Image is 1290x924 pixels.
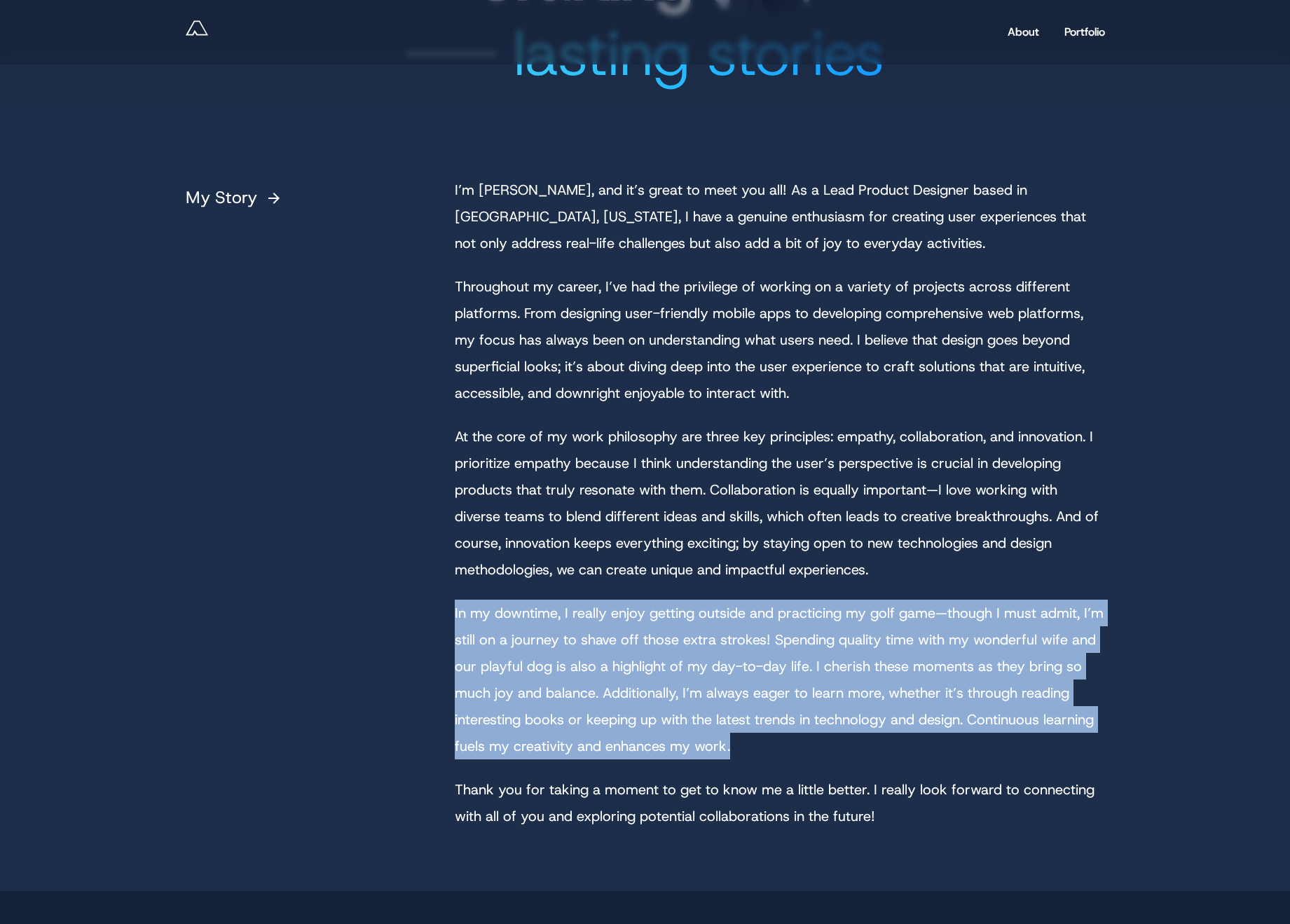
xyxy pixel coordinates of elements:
a: About [1008,19,1039,46]
p: Throughout my career, I’ve had the privilege of working on a variety of projects across different... [455,273,1105,406]
p: I’m [PERSON_NAME], and it’s great to meet you all! As a Lead Product Designer based in [GEOGRAPHI... [455,177,1105,256]
a: Andy Reff - Lead Product Designer [186,17,208,48]
p: Thank you for taking a moment to get to know me a little better. I really look forward to connect... [455,776,1105,829]
p: In my downtime, I really enjoy getting outside and practicing my golf game—though I must admit, I... [455,600,1105,759]
a: Portfolio [1064,19,1105,46]
p: At the core of my work philosophy are three key principles: empathy, collaboration, and innovatio... [455,423,1105,583]
div: lasting stories [186,15,1105,92]
h4: My Story [186,177,282,219]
